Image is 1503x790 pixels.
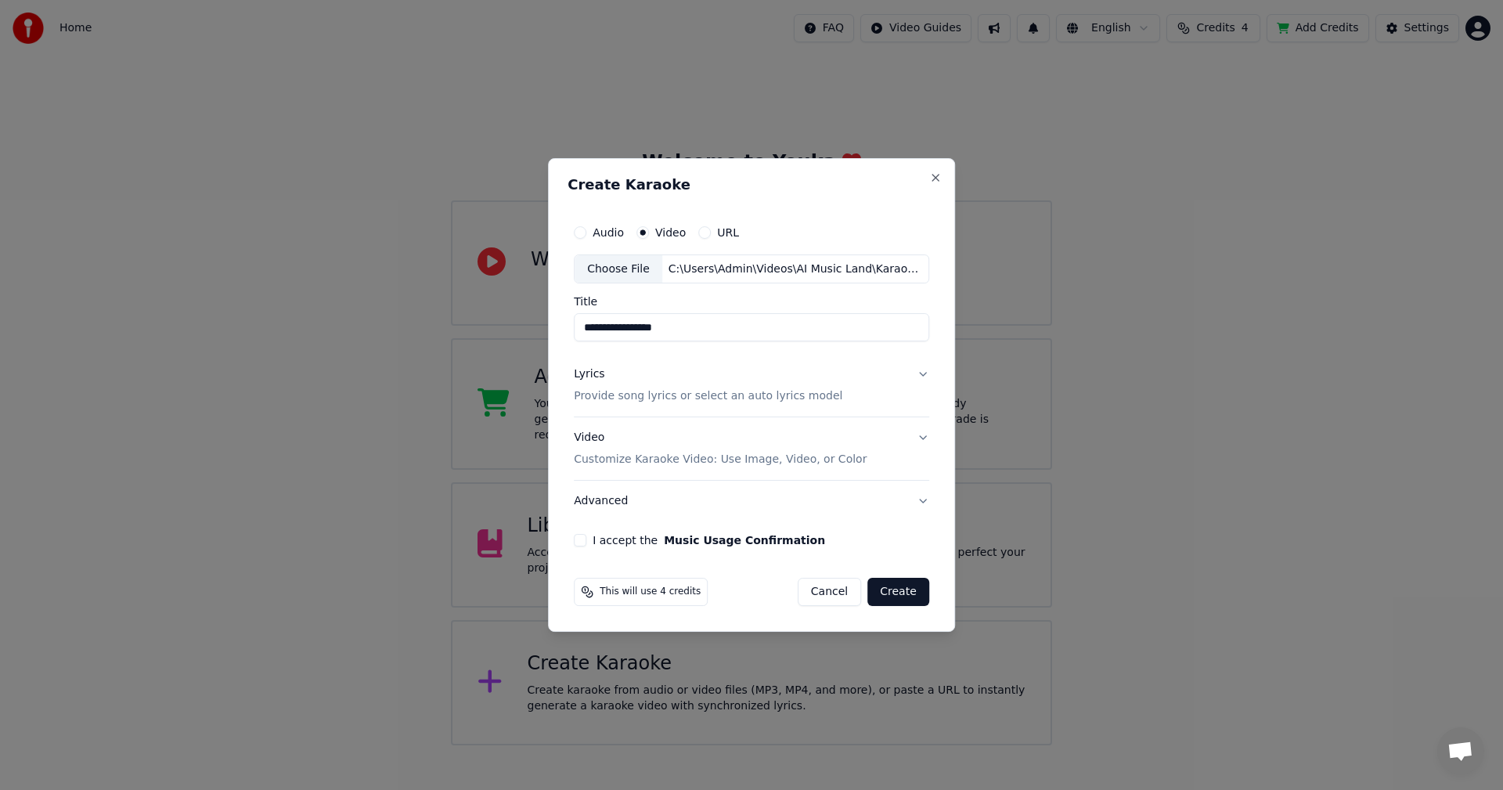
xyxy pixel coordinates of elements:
label: Video [655,227,686,238]
div: Choose File [575,255,662,283]
h2: Create Karaoke [568,178,935,192]
button: Cancel [798,578,861,606]
button: VideoCustomize Karaoke Video: Use Image, Video, or Color [574,418,929,481]
span: This will use 4 credits [600,586,701,598]
label: URL [717,227,739,238]
div: Lyrics [574,367,604,383]
label: I accept the [593,535,825,546]
p: Customize Karaoke Video: Use Image, Video, or Color [574,452,867,467]
label: Title [574,297,929,308]
p: Provide song lyrics or select an auto lyrics model [574,389,842,405]
button: Create [867,578,929,606]
label: Audio [593,227,624,238]
button: Advanced [574,481,929,521]
div: C:\Users\Admin\Videos\AI Music Land\Karaoke\Anh Chon Em\AnhChonEm-Karaoke.mp4 [662,262,928,277]
button: I accept the [664,535,825,546]
div: Video [574,431,867,468]
button: LyricsProvide song lyrics or select an auto lyrics model [574,355,929,417]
